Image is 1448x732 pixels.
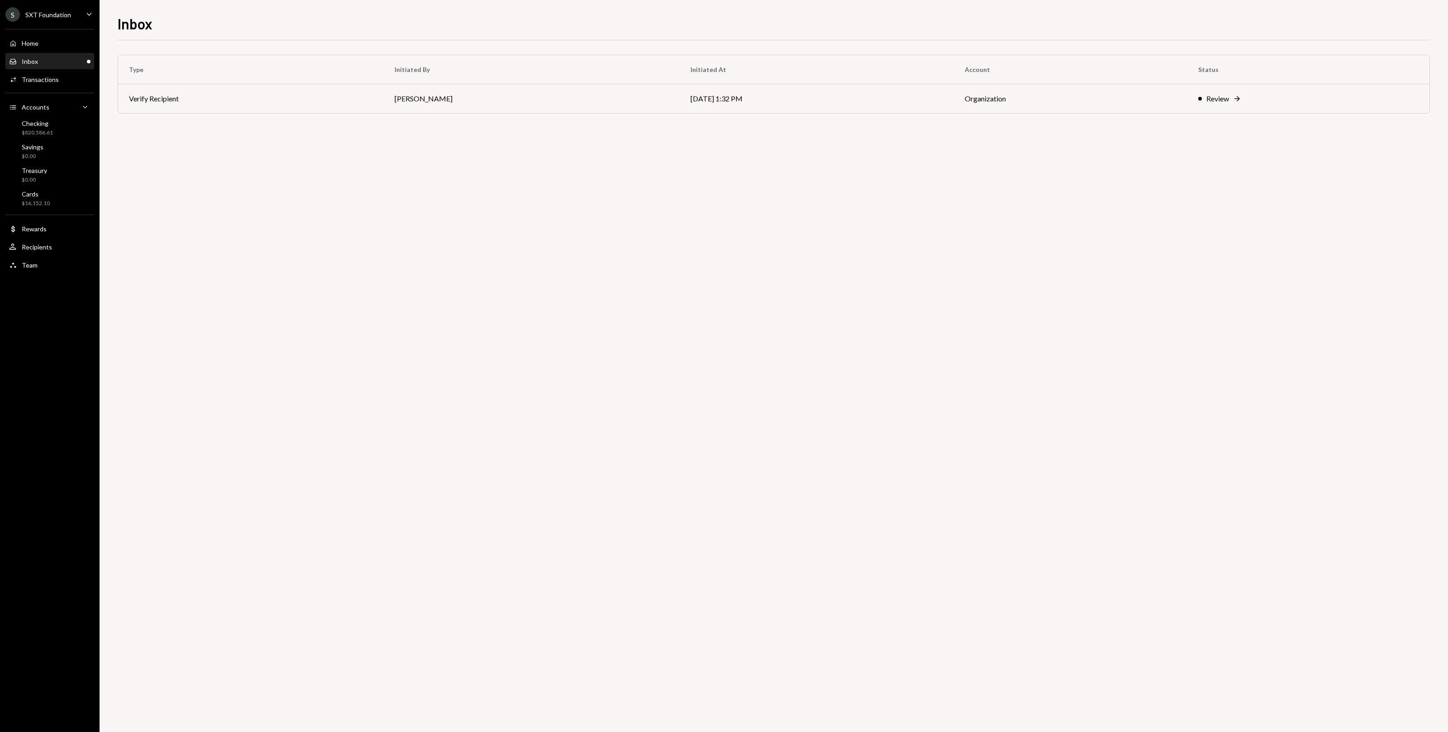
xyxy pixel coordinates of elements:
[1187,55,1429,84] th: Status
[680,55,954,84] th: Initiated At
[5,140,94,162] a: Savings$0.00
[1206,93,1229,104] div: Review
[5,7,20,22] div: S
[5,99,94,115] a: Accounts
[680,84,954,113] td: [DATE] 1:32 PM
[118,14,152,33] h1: Inbox
[22,243,52,251] div: Recipients
[5,187,94,209] a: Cards$16,152.10
[22,261,38,269] div: Team
[5,53,94,69] a: Inbox
[22,129,53,137] div: $820,586.61
[118,84,384,113] td: Verify Recipient
[384,84,680,113] td: [PERSON_NAME]
[22,143,43,151] div: Savings
[25,11,71,19] div: SXT Foundation
[22,103,49,111] div: Accounts
[22,200,50,207] div: $16,152.10
[954,55,1187,84] th: Account
[22,57,38,65] div: Inbox
[22,39,38,47] div: Home
[5,257,94,273] a: Team
[5,35,94,51] a: Home
[22,167,47,174] div: Treasury
[5,117,94,139] a: Checking$820,586.61
[384,55,680,84] th: Initiated By
[22,153,43,160] div: $0.00
[954,84,1187,113] td: Organization
[22,120,53,127] div: Checking
[22,176,47,184] div: $0.00
[22,76,59,83] div: Transactions
[22,190,50,198] div: Cards
[5,164,94,186] a: Treasury$0.00
[118,55,384,84] th: Type
[22,225,47,233] div: Rewards
[5,239,94,255] a: Recipients
[5,220,94,237] a: Rewards
[5,71,94,87] a: Transactions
